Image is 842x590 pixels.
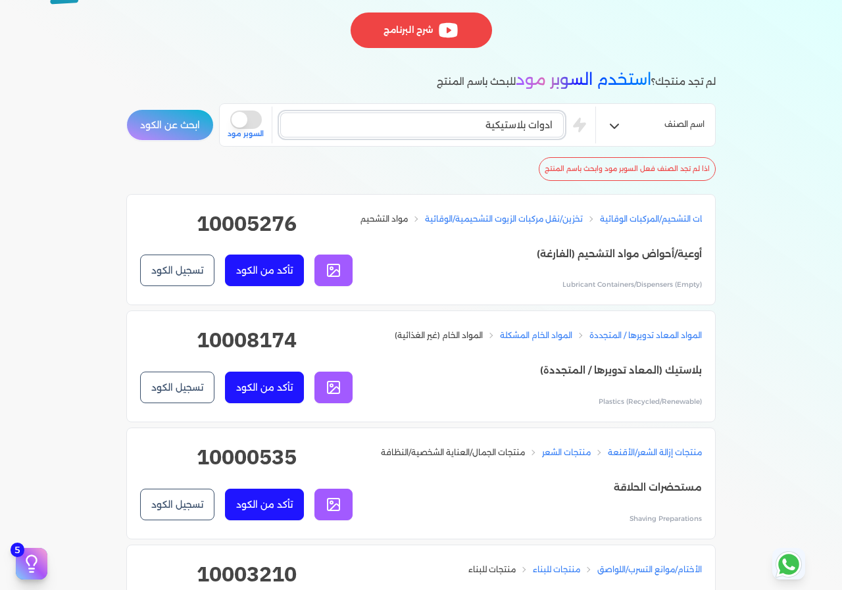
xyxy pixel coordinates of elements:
h2: 10005276 [140,208,353,250]
button: تسجيل الكود [140,372,214,403]
p: (أوعية/أحواض مواد التشحيم (الفارغة [360,246,702,263]
div: شرح البرنامج [350,12,491,48]
a: المواد الخام المشكلة [500,330,572,341]
button: تأكد من الكود [225,489,304,520]
span: السوبر مود [228,129,264,139]
span: 5 [11,543,24,557]
span: استخدم السوبر مود [516,70,651,89]
button: 5 [16,548,47,579]
a: المواد الخام (غير الغذائية) [395,330,483,341]
p: اذا لم تجد الصنف فعل السوبر مود وابحث باسم المنتج [539,157,716,181]
a: الأختام/موانع التسرب/اللواصق [597,564,702,576]
input: ابحث باسم الصنف [280,112,564,137]
p: بلاستيك (المعاد تدويرها / المتجددة) [395,362,702,380]
a: منتجات الشعر [542,447,591,458]
button: تأكد من الكود [225,255,304,286]
h2: 10000535 [140,441,353,483]
p: Lubricant Containers/Dispensers (Empty) [360,278,702,291]
a: منتجات إزالة الشعر/الأقنعة [608,447,702,458]
a: منتجات للبناء [533,564,580,576]
span: اسم الصنف [664,118,705,134]
a: المواد المعاد تدويرها / المتجددة [589,330,702,341]
a: منتجات للبناء [468,564,516,576]
p: Plastics (Recycled/Renewable) [395,395,702,408]
a: تخزين/نقل مركبات الزيوت التشحيمية/الوقائية [425,213,583,225]
a: خزائن مركبات التشحيم/المركبات الوقائية [600,213,739,225]
p: مستحضرات الحلاقة [381,479,702,497]
a: مواد التشحيم [360,213,408,225]
button: تسجيل الكود [140,255,214,286]
button: اسم الصنف [596,113,715,139]
p: لم تجد منتجك؟ للبحث باسم المنتج [437,71,716,91]
a: منتجات الجمال/العناية الشخصية/النظافة [381,447,525,458]
button: ابحث عن الكود [126,109,214,141]
h2: 10008174 [140,324,353,366]
button: تأكد من الكود [225,372,304,403]
button: تسجيل الكود [140,489,214,520]
p: Shaving Preparations [381,512,702,526]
